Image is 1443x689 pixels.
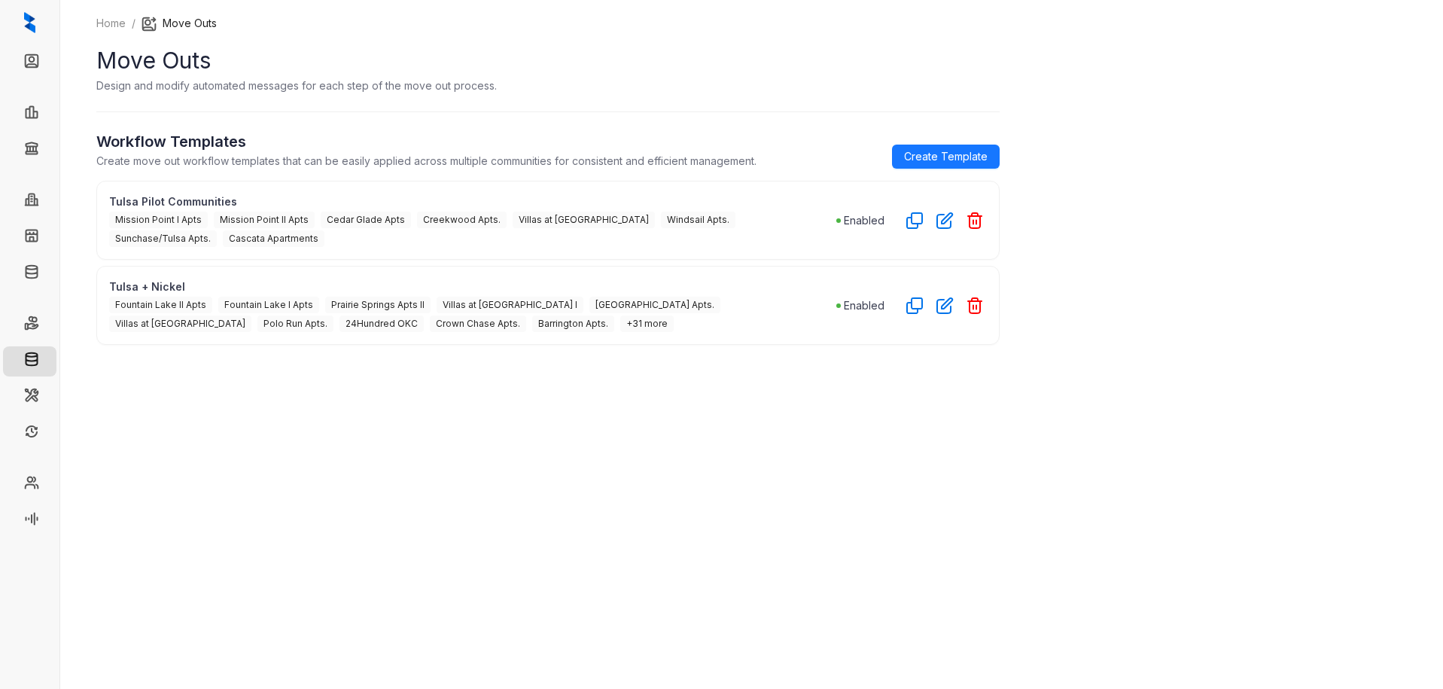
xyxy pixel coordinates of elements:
li: Units [3,223,56,253]
p: Tulsa Pilot Communities [109,194,836,209]
li: Knowledge [3,259,56,289]
span: Prairie Springs Apts II [325,297,431,313]
span: Crown Chase Apts. [430,316,526,332]
li: Renewals [3,419,56,449]
li: / [132,15,135,32]
span: +31 more [620,316,674,332]
span: Creekwood Apts. [417,212,507,228]
span: Villas at [GEOGRAPHIC_DATA] I [437,297,583,313]
h2: Workflow Templates [96,130,757,153]
span: Villas at [GEOGRAPHIC_DATA] [109,316,251,332]
span: Polo Run Apts. [257,316,333,332]
p: Enabled [844,297,884,313]
span: Fountain Lake II Apts [109,297,212,313]
span: 24Hundred OKC [339,316,424,332]
li: Leads [3,48,56,78]
p: Create move out workflow templates that can be easily applied across multiple communities for con... [96,153,757,169]
li: Maintenance [3,383,56,413]
li: Voice AI [3,506,56,536]
span: Cascata Apartments [223,230,324,247]
a: Create Template [892,145,1000,169]
li: Team [3,470,56,500]
span: Windsail Apts. [661,212,735,228]
p: Tulsa + Nickel [109,279,836,294]
img: logo [24,12,35,33]
span: Mission Point I Apts [109,212,208,228]
li: Leasing [3,99,56,130]
li: Move Outs [3,346,56,377]
span: Create Template [904,148,988,165]
li: Communities [3,187,56,217]
a: Home [93,15,129,32]
li: Collections [3,136,56,166]
li: Move Outs [142,15,217,32]
span: Villas at [GEOGRAPHIC_DATA] [513,212,655,228]
span: [GEOGRAPHIC_DATA] Apts. [589,297,720,313]
li: Rent Collections [3,310,56,340]
h1: Move Outs [96,44,1000,78]
p: Design and modify automated messages for each step of the move out process. [96,78,497,93]
span: Fountain Lake I Apts [218,297,319,313]
span: Mission Point II Apts [214,212,315,228]
span: Sunchase/Tulsa Apts. [109,230,217,247]
span: Barrington Apts. [532,316,614,332]
span: Cedar Glade Apts [321,212,411,228]
p: Enabled [844,212,884,228]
